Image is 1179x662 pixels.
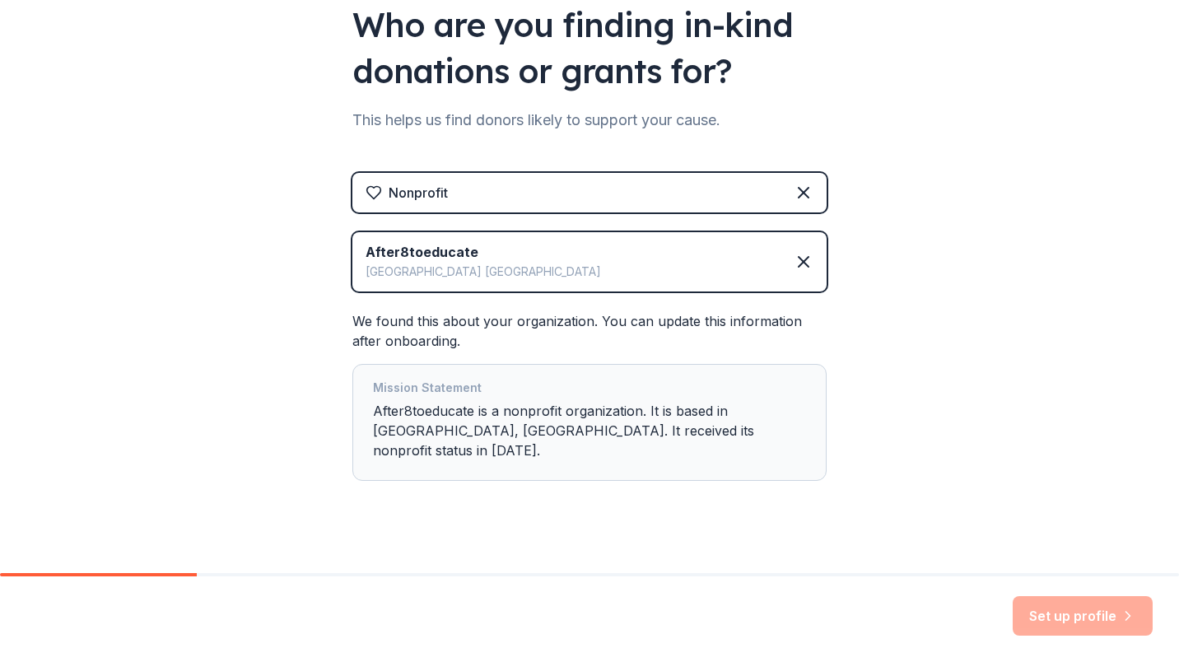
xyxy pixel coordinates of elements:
div: [GEOGRAPHIC_DATA] [GEOGRAPHIC_DATA] [366,262,601,282]
div: Who are you finding in-kind donations or grants for? [352,2,827,94]
div: Nonprofit [389,183,448,203]
div: After8toeducate is a nonprofit organization. It is based in [GEOGRAPHIC_DATA], [GEOGRAPHIC_DATA].... [373,378,806,467]
div: This helps us find donors likely to support your cause. [352,107,827,133]
div: We found this about your organization. You can update this information after onboarding. [352,311,827,481]
div: After8toeducate [366,242,601,262]
div: Mission Statement [373,378,806,401]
